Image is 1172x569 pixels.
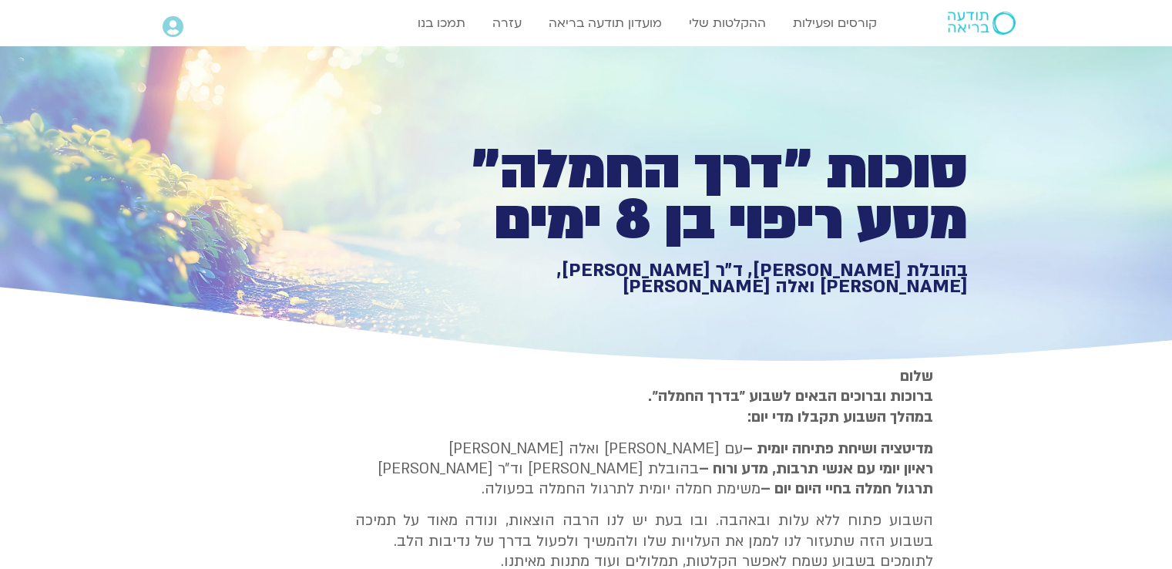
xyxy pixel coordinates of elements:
a: תמכו בנו [410,8,473,38]
a: מועדון תודעה בריאה [541,8,670,38]
a: ההקלטות שלי [681,8,774,38]
b: ראיון יומי עם אנשי תרבות, מדע ורוח – [699,459,933,479]
strong: מדיטציה ושיחת פתיחה יומית – [743,439,933,459]
strong: שלום [900,366,933,386]
a: קורסים ופעילות [785,8,885,38]
strong: ברוכות וברוכים הבאים לשבוע ״בדרך החמלה״. במהלך השבוע תקבלו מדי יום: [648,386,933,426]
a: עזרה [485,8,529,38]
h1: בהובלת [PERSON_NAME], ד״ר [PERSON_NAME], [PERSON_NAME] ואלה [PERSON_NAME] [434,262,968,295]
h1: סוכות ״דרך החמלה״ מסע ריפוי בן 8 ימים [434,145,968,246]
b: תרגול חמלה בחיי היום יום – [761,479,933,499]
p: עם [PERSON_NAME] ואלה [PERSON_NAME] בהובלת [PERSON_NAME] וד״ר [PERSON_NAME] משימת חמלה יומית לתרג... [355,439,933,500]
img: תודעה בריאה [948,12,1016,35]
